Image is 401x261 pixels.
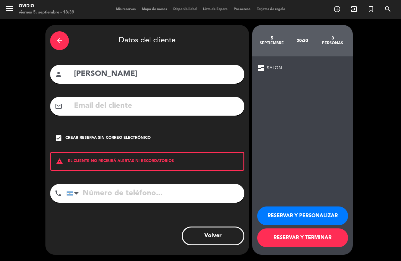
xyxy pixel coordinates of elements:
span: Mis reservas [113,8,139,11]
button: Volver [182,227,244,245]
div: EL CLIENTE NO RECIBIRÁ ALERTAS NI RECORDATORIOS [50,152,244,171]
div: 3 [317,36,348,41]
i: search [384,5,392,13]
div: 20:30 [287,30,317,52]
i: person [55,70,62,78]
span: Tarjetas de regalo [254,8,289,11]
input: Número de teléfono... [66,184,244,203]
div: viernes 5. septiembre - 18:39 [19,9,74,16]
span: SALON [267,65,282,72]
div: Argentina: +54 [67,184,81,202]
i: add_circle_outline [333,5,341,13]
button: RESERVAR Y TERMINAR [257,228,348,247]
button: menu [5,4,14,15]
input: Nombre del cliente [73,68,240,81]
i: exit_to_app [350,5,358,13]
div: Ovidio [19,3,74,9]
span: Lista de Espera [200,8,231,11]
div: Crear reserva sin correo electrónico [65,135,151,141]
span: Pre-acceso [231,8,254,11]
i: phone [55,190,62,197]
i: warning [51,158,68,165]
i: check_box [55,134,62,142]
div: personas [317,41,348,46]
div: 5 [257,36,287,41]
span: Mapa de mesas [139,8,170,11]
button: RESERVAR Y PERSONALIZAR [257,206,348,225]
div: septiembre [257,41,287,46]
input: Email del cliente [73,100,240,112]
i: arrow_back [56,37,63,44]
i: mail_outline [55,102,62,110]
div: Datos del cliente [50,30,244,52]
i: turned_in_not [367,5,375,13]
span: dashboard [257,64,265,72]
i: menu [5,4,14,13]
span: Disponibilidad [170,8,200,11]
